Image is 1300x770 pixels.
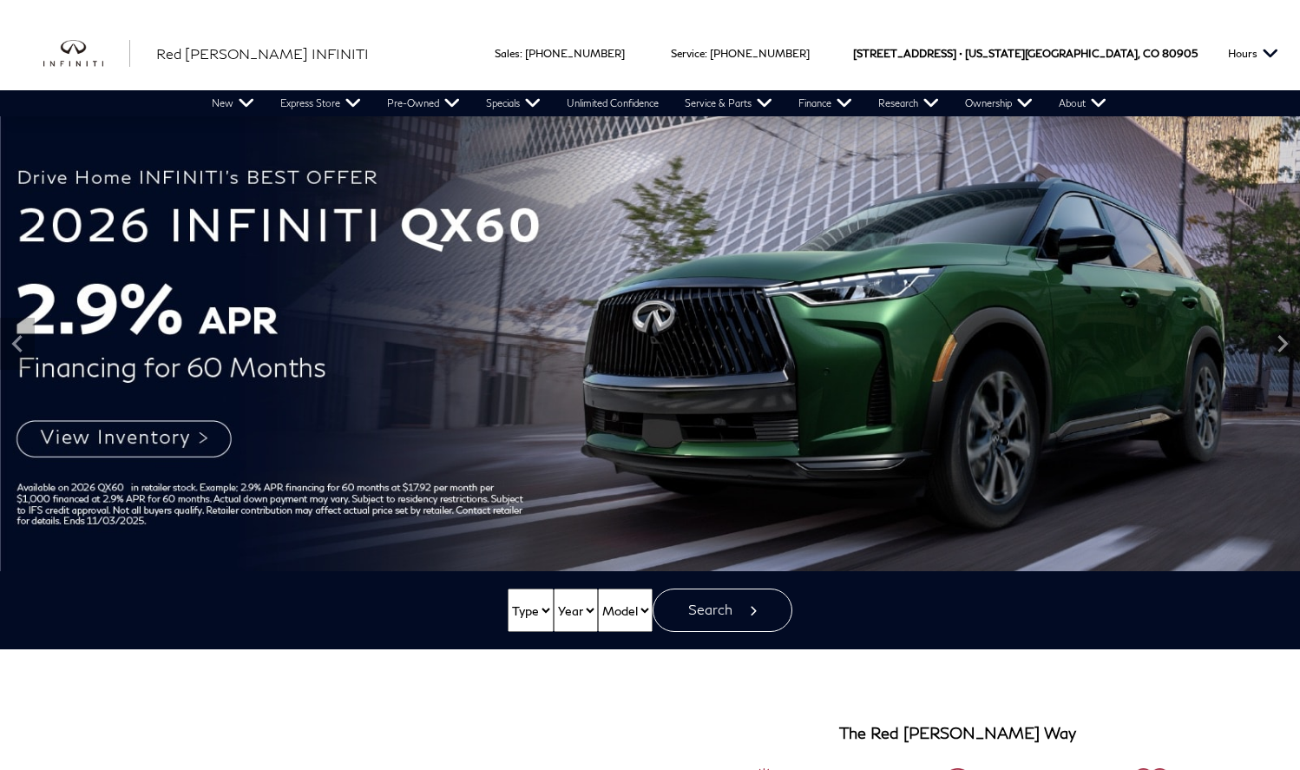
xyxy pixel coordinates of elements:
img: INFINITI [43,40,130,68]
a: [PHONE_NUMBER] [525,47,625,60]
span: Sales [495,47,520,60]
a: Red [PERSON_NAME] INFINITI [156,43,369,64]
a: Service & Parts [672,90,785,116]
span: : [705,47,707,60]
button: Open the hours dropdown [1219,16,1287,90]
span: Red [PERSON_NAME] INFINITI [156,45,369,62]
select: Vehicle Year [554,589,598,632]
span: Service [671,47,705,60]
a: Express Store [267,90,374,116]
span: 80905 [1162,16,1198,90]
button: Search [653,589,792,632]
a: [STREET_ADDRESS] • [US_STATE][GEOGRAPHIC_DATA], CO 80905 [853,47,1198,60]
select: Vehicle Type [508,589,554,632]
span: : [520,47,522,60]
a: Unlimited Confidence [554,90,672,116]
a: Pre-Owned [374,90,473,116]
span: [STREET_ADDRESS] • [853,16,962,90]
a: Research [865,90,952,116]
h3: The Red [PERSON_NAME] Way [839,725,1076,742]
a: Ownership [952,90,1046,116]
a: New [199,90,267,116]
a: About [1046,90,1119,116]
a: Finance [785,90,865,116]
nav: Main Navigation [199,90,1119,116]
select: Vehicle Model [598,589,653,632]
span: CO [1143,16,1159,90]
span: [US_STATE][GEOGRAPHIC_DATA], [965,16,1140,90]
a: [PHONE_NUMBER] [710,47,810,60]
a: Specials [473,90,554,116]
a: infiniti [43,40,130,68]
